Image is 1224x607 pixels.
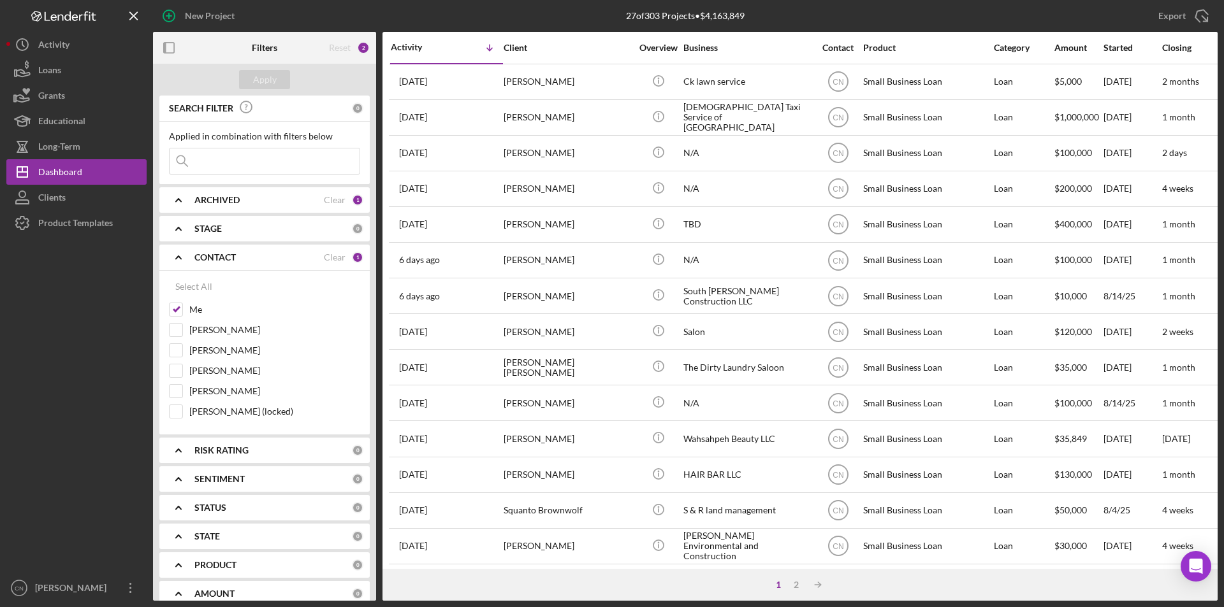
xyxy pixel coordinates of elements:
a: Long-Term [6,134,147,159]
div: [DATE] [1104,565,1161,599]
a: Dashboard [6,159,147,185]
div: Educational [38,108,85,137]
div: Small Business Loan [863,208,991,241]
text: CN [833,256,843,265]
div: [DATE] [1104,172,1161,206]
time: 1 month [1162,254,1195,265]
text: CN [833,78,843,87]
div: Small Business Loan [863,565,991,599]
div: [PERSON_NAME] (Clavier) [504,565,631,599]
div: Activity [391,42,447,52]
div: 8/4/25 [1104,494,1161,527]
div: 1 [769,580,787,590]
div: [DATE] [1104,458,1161,492]
div: S & R land management [683,494,811,527]
label: [PERSON_NAME] [189,344,360,357]
div: [DATE] [1104,350,1161,384]
div: [PERSON_NAME] [504,315,631,348]
div: [DATE] [1104,422,1161,455]
div: Loan [994,315,1053,348]
div: Category [994,43,1053,53]
div: 8/14/25 [1104,279,1161,313]
div: Loan [994,208,1053,241]
text: CN [833,363,843,372]
div: Small Business Loan [863,458,991,492]
div: [PERSON_NAME] [504,243,631,277]
div: [PERSON_NAME] [504,386,631,420]
text: CN [833,327,843,336]
time: 1 month [1162,469,1195,480]
div: Small Business Loan [863,136,991,170]
div: Export [1158,3,1186,29]
div: Product Templates [38,210,113,239]
div: 0 [352,502,363,513]
label: [PERSON_NAME] [189,385,360,397]
time: 2025-08-04 14:30 [399,505,427,515]
div: Clear [324,195,346,205]
div: 0 [352,103,363,114]
div: 0 [352,445,363,456]
div: 0 [352,531,363,542]
text: CN [833,292,843,301]
div: $10,000 [1054,279,1102,313]
time: 2025-08-09 01:06 [399,469,427,480]
time: 2025-08-12 21:27 [399,434,427,444]
text: CN [833,506,843,515]
b: RISK RATING [194,445,249,455]
div: 0 [352,588,363,599]
div: Loan [994,422,1053,455]
div: [PERSON_NAME] [504,279,631,313]
div: Pawsitive Rides & Pet Services [683,565,811,599]
b: SENTIMENT [194,474,245,484]
button: Apply [239,70,290,89]
div: Overview [634,43,682,53]
div: Grants [38,83,65,111]
div: Loan [994,172,1053,206]
text: CN [833,113,843,122]
div: Loan [994,529,1053,563]
div: [PERSON_NAME] [504,458,631,492]
time: 2 months [1162,76,1199,87]
b: Filters [252,43,277,53]
label: [PERSON_NAME] [189,324,360,336]
div: [DATE] [1104,208,1161,241]
button: Export [1146,3,1218,29]
div: Amount [1054,43,1102,53]
div: Loan [994,494,1053,527]
a: Product Templates [6,210,147,236]
b: STAGE [194,224,222,234]
text: CN [833,542,843,551]
time: 2025-08-13 19:35 [399,362,427,373]
div: $100,000 [1054,136,1102,170]
div: Reset [329,43,351,53]
a: Activity [6,32,147,57]
div: Small Business Loan [863,350,991,384]
div: N/A [683,386,811,420]
div: Loan [994,65,1053,99]
div: Small Business Loan [863,65,991,99]
time: 1 month [1162,290,1195,301]
div: TBD [683,208,811,241]
text: CN [833,435,843,444]
time: 2 days [1162,147,1187,158]
div: Small Business Loan [863,386,991,420]
b: ARCHIVED [194,195,240,205]
div: Business [683,43,811,53]
button: Clients [6,185,147,210]
div: N/A [683,172,811,206]
button: Loans [6,57,147,83]
div: $130,000 [1054,458,1102,492]
div: Small Business Loan [863,172,991,206]
time: 2025-08-18 14:01 [399,148,427,158]
div: [PERSON_NAME] [504,136,631,170]
b: AMOUNT [194,589,235,599]
div: [PERSON_NAME] [PERSON_NAME] [504,350,631,384]
div: 8/14/25 [1104,386,1161,420]
div: 1 [352,252,363,263]
div: The Dirty Laundry Saloon [683,350,811,384]
div: N/A [683,243,811,277]
div: [PERSON_NAME] [504,208,631,241]
div: [DEMOGRAPHIC_DATA] Taxi Service of [GEOGRAPHIC_DATA] [683,101,811,134]
div: Wahsahpeh Beauty LLC [683,422,811,455]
